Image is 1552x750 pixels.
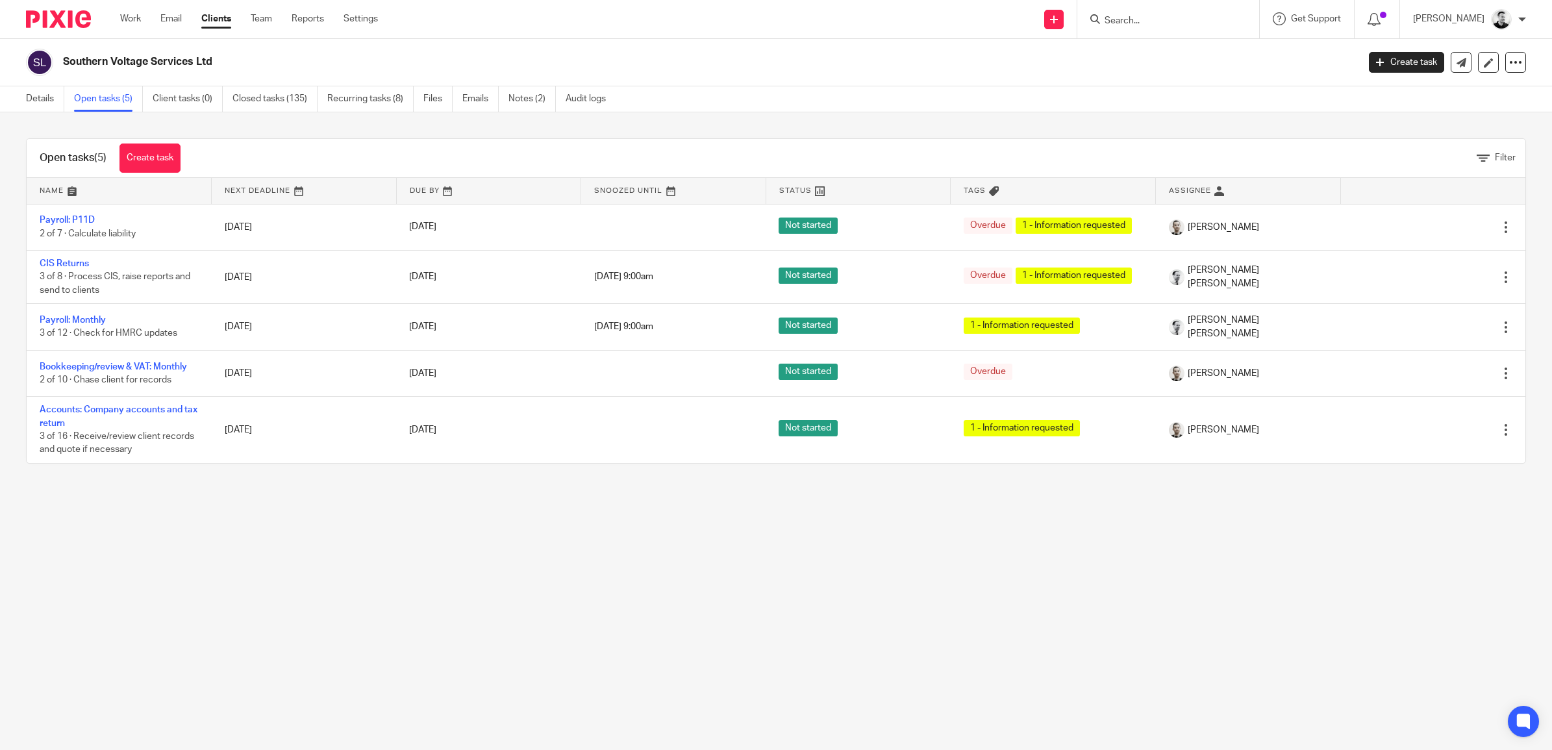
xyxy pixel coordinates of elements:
[26,49,53,76] img: svg%3E
[120,12,141,25] a: Work
[119,144,181,173] a: Create task
[40,151,106,165] h1: Open tasks
[1016,268,1132,284] span: 1 - Information requested
[40,216,95,225] a: Payroll: P11D
[964,268,1012,284] span: Overdue
[779,268,838,284] span: Not started
[1169,366,1184,381] img: PS.png
[409,425,436,434] span: [DATE]
[964,218,1012,234] span: Overdue
[1169,269,1184,285] img: Mass_2025.jpg
[779,364,838,380] span: Not started
[344,12,378,25] a: Settings
[1495,153,1516,162] span: Filter
[40,259,89,268] a: CIS Returns
[40,432,194,455] span: 3 of 16 · Receive/review client records and quote if necessary
[1369,52,1444,73] a: Create task
[232,86,318,112] a: Closed tasks (135)
[462,86,499,112] a: Emails
[1103,16,1220,27] input: Search
[566,86,616,112] a: Audit logs
[40,375,171,384] span: 2 of 10 · Chase client for records
[409,223,436,232] span: [DATE]
[1188,423,1259,436] span: [PERSON_NAME]
[1169,422,1184,438] img: PS.png
[212,204,397,250] td: [DATE]
[1491,9,1512,30] img: Dave_2025.jpg
[594,273,653,282] span: [DATE] 9:00am
[594,187,662,194] span: Snoozed Until
[964,364,1012,380] span: Overdue
[153,86,223,112] a: Client tasks (0)
[26,86,64,112] a: Details
[1188,314,1328,340] span: [PERSON_NAME] [PERSON_NAME]
[423,86,453,112] a: Files
[964,318,1080,334] span: 1 - Information requested
[1169,219,1184,235] img: PS.png
[409,273,436,282] span: [DATE]
[40,273,190,295] span: 3 of 8 · Process CIS, raise reports and send to clients
[40,316,106,325] a: Payroll: Monthly
[409,323,436,332] span: [DATE]
[779,420,838,436] span: Not started
[508,86,556,112] a: Notes (2)
[1169,319,1184,335] img: Mass_2025.jpg
[1291,14,1341,23] span: Get Support
[1016,218,1132,234] span: 1 - Information requested
[212,350,397,396] td: [DATE]
[779,187,812,194] span: Status
[594,323,653,332] span: [DATE] 9:00am
[63,55,1092,69] h2: Southern Voltage Services Ltd
[251,12,272,25] a: Team
[964,187,986,194] span: Tags
[212,397,397,463] td: [DATE]
[40,329,177,338] span: 3 of 12 · Check for HMRC updates
[779,318,838,334] span: Not started
[212,304,397,350] td: [DATE]
[1188,221,1259,234] span: [PERSON_NAME]
[40,405,197,427] a: Accounts: Company accounts and tax return
[964,420,1080,436] span: 1 - Information requested
[212,250,397,303] td: [DATE]
[1188,367,1259,380] span: [PERSON_NAME]
[40,362,187,371] a: Bookkeeping/review & VAT: Monthly
[40,229,136,238] span: 2 of 7 · Calculate liability
[94,153,106,163] span: (5)
[409,369,436,378] span: [DATE]
[26,10,91,28] img: Pixie
[327,86,414,112] a: Recurring tasks (8)
[201,12,231,25] a: Clients
[1413,12,1484,25] p: [PERSON_NAME]
[160,12,182,25] a: Email
[292,12,324,25] a: Reports
[1188,264,1328,290] span: [PERSON_NAME] [PERSON_NAME]
[779,218,838,234] span: Not started
[74,86,143,112] a: Open tasks (5)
